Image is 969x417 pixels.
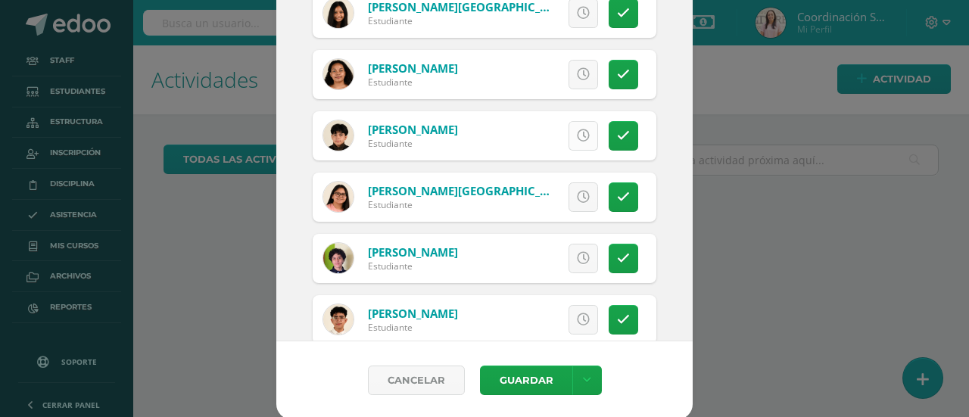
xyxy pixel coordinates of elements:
[368,260,458,272] div: Estudiante
[368,14,550,27] div: Estudiante
[368,321,458,334] div: Estudiante
[323,304,354,335] img: da2c3c4db2d8c5391be4942eeb84b0c8.png
[368,244,458,260] a: [PERSON_NAME]
[368,183,574,198] a: [PERSON_NAME][GEOGRAPHIC_DATA]
[497,183,538,211] span: Excusa
[323,182,354,212] img: dcbdc96c9a4dbbee92c8b7bdb458f21c.png
[323,243,354,273] img: c3c02ecafbf3cf932d5c6e646e43ffba.png
[480,366,572,395] button: Guardar
[497,61,538,89] span: Excusa
[368,61,458,76] a: [PERSON_NAME]
[368,76,458,89] div: Estudiante
[497,306,538,334] span: Excusa
[497,122,538,150] span: Excusa
[368,122,458,137] a: [PERSON_NAME]
[368,198,550,211] div: Estudiante
[368,137,458,150] div: Estudiante
[497,244,538,272] span: Excusa
[368,366,465,395] a: Cancelar
[323,59,354,89] img: cf09f4d4636cf2a8c4c6d7366294667a.png
[323,120,354,151] img: 199e6cb1ad982fa66f6b97d81a40b7a7.png
[368,306,458,321] a: [PERSON_NAME]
